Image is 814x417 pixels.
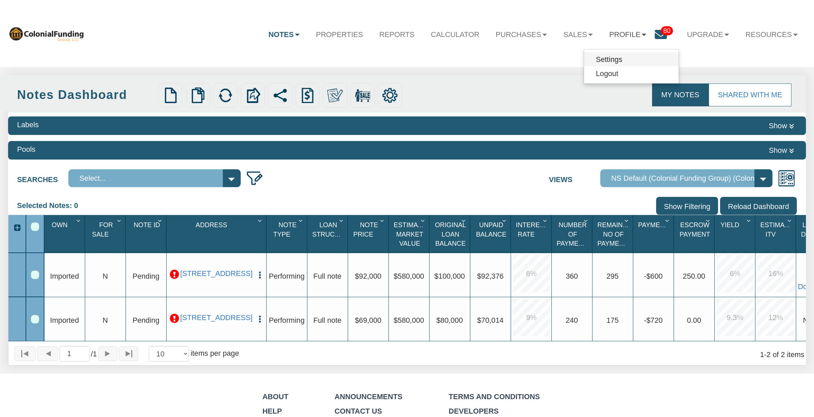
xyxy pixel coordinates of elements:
div: 9.3 [716,299,754,336]
img: cell-menu.png [256,315,265,324]
span: Loan Structure [312,221,352,238]
label: Views [549,169,601,185]
img: settings.png [382,88,398,103]
div: Sort None [472,217,510,250]
span: Note Price [353,221,378,238]
span: Note Type [273,221,297,238]
div: Interest Rate Sort None [513,217,551,250]
div: Escrow Payment Sort None [676,217,714,250]
span: $92,000 [355,272,381,281]
span: $580,000 [394,272,424,281]
div: 16.0 [757,255,794,292]
span: Performing [269,316,304,325]
span: 250.00 [683,272,705,281]
span: For Sale [92,221,113,238]
span: 0.00 [687,316,701,325]
div: Note Type Sort None [269,217,307,250]
div: Column Menu [663,215,673,225]
span: Note Id [134,221,160,229]
span: N [103,316,108,325]
div: Sort None [757,217,795,250]
button: Page to last [119,346,138,361]
img: new.png [163,88,178,103]
img: export.svg [245,88,261,103]
abbr: of [91,350,93,358]
div: Estimated Market Value Sort None [391,217,429,250]
img: share.svg [272,88,288,103]
span: Full note [313,272,341,281]
a: Help [262,407,282,415]
a: Sales [555,23,601,46]
div: Sort None [269,217,307,250]
button: Page back [37,346,58,361]
span: 240 [566,316,578,325]
span: Full note [313,316,341,325]
div: Own Sort None [46,217,84,250]
span: $70,014 [477,316,504,325]
button: Press to open the note menu [256,269,265,280]
button: Page forward [98,346,117,361]
span: Own [52,221,67,229]
div: 6.0 [513,255,550,292]
span: $580,000 [394,316,424,325]
div: Sort None [350,217,388,250]
div: Sort None [309,217,347,250]
div: Note Id Sort None [128,217,166,250]
div: Column Menu [581,215,591,225]
div: Column Menu [256,215,266,225]
div: Yield Sort None [717,217,755,250]
span: 175 [606,316,618,325]
div: Column Menu [156,215,166,225]
div: Column Menu [115,215,125,225]
span: 360 [566,272,578,281]
a: Profile [601,23,655,46]
div: Pools [17,144,35,154]
a: Terms and Conditions [449,392,540,401]
div: Selected Notes: 0 [17,197,83,214]
a: Announcements [335,392,403,401]
abbr: through [764,350,767,359]
div: Expand All [8,222,26,233]
a: Contact Us [335,407,382,415]
div: Sort None [513,217,551,250]
img: 569736 [8,26,84,41]
div: Loan Structure Sort None [309,217,347,250]
div: Column Menu [74,215,84,225]
div: Original Loan Balance Sort None [432,217,470,250]
span: $80,000 [436,316,463,325]
div: 9.0 [513,299,550,336]
span: Escrow Payment [680,221,710,238]
span: Yield [720,221,739,229]
div: Column Menu [500,215,510,225]
div: Column Menu [337,215,347,225]
span: Unpaid Balance [476,221,506,238]
a: 80 [655,23,679,49]
div: Note Price Sort None [350,217,388,250]
a: Purchases [487,23,555,46]
span: Estimated Market Value [394,221,431,247]
div: Sort None [717,217,755,250]
button: Show [766,144,797,157]
button: Page to first [14,346,36,361]
a: Resources [737,23,806,46]
span: Performing [269,272,304,281]
div: Column Menu [785,215,795,225]
div: Number Of Payments Sort None [554,217,592,250]
span: $92,376 [477,272,504,281]
div: Sort None [46,217,84,250]
div: Sort None [391,217,429,250]
span: Pending [133,316,160,325]
img: refresh.png [217,88,233,103]
a: About [262,392,288,401]
span: 1 [91,349,97,359]
div: Notes Dashboard [17,86,156,104]
div: Payment(P&I) Sort None [635,217,673,250]
a: 0001 B Lafayette Ave, Baltimore, MD, 21202 [180,313,252,322]
span: -$720 [644,316,663,325]
div: Column Menu [704,215,714,225]
a: Developers [449,407,499,415]
button: Press to open the note menu [256,313,265,324]
div: Select All [31,222,39,231]
span: Payment(P&I) [638,221,684,229]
